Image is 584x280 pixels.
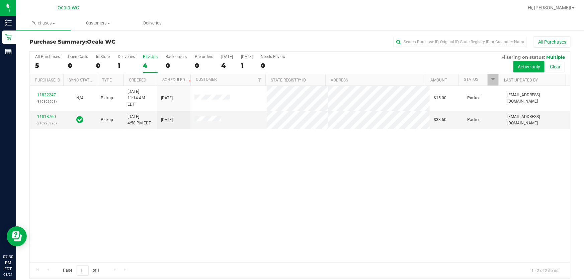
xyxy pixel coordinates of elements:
button: Clear [546,61,565,72]
a: Filter [488,74,499,86]
div: Needs Review [261,54,285,59]
div: Open Carts [68,54,88,59]
span: Pickup [101,117,113,123]
a: Amount [430,78,447,82]
div: 0 [96,62,110,69]
div: 4 [143,62,158,69]
input: 1 [77,265,89,276]
div: [DATE] [221,54,233,59]
p: (316225320) [34,120,59,126]
div: 0 [68,62,88,69]
div: Pre-orders [195,54,213,59]
span: [EMAIL_ADDRESS][DOMAIN_NAME] [507,92,566,105]
a: Filter [254,74,265,86]
span: Customers [71,20,125,26]
span: Purchases [16,20,71,26]
span: Packed [467,117,481,123]
span: Ocala WC [87,39,115,45]
span: [DATE] 4:58 PM EDT [128,114,151,126]
a: Customers [71,16,125,30]
a: Ordered [129,78,146,82]
button: All Purchases [534,36,571,48]
button: Active only [513,61,545,72]
a: Scheduled [162,77,193,82]
div: 1 [241,62,253,69]
span: Deliveries [134,20,171,26]
span: Not Applicable [76,96,84,100]
span: [DATE] [161,95,173,101]
a: State Registry ID [271,78,306,82]
span: Multiple [546,54,565,60]
a: Last Updated By [504,78,538,82]
p: 08/21 [3,272,13,277]
div: 1 [118,62,135,69]
span: In Sync [77,115,84,124]
div: 4 [221,62,233,69]
div: In Store [96,54,110,59]
div: 0 [261,62,285,69]
a: 11818760 [37,114,56,119]
button: N/A [76,95,84,101]
inline-svg: Retail [5,34,12,41]
span: $33.60 [434,117,446,123]
input: Search Purchase ID, Original ID, State Registry ID or Customer Name... [393,37,527,47]
a: 11822247 [37,93,56,97]
div: 5 [35,62,60,69]
th: Address [325,74,425,86]
span: [DATE] [161,117,173,123]
a: Type [102,78,112,82]
span: Ocala WC [58,5,79,11]
inline-svg: Inventory [5,19,12,26]
h3: Purchase Summary: [29,39,210,45]
div: 0 [166,62,187,69]
iframe: Resource center [7,226,27,246]
span: [EMAIL_ADDRESS][DOMAIN_NAME] [507,114,566,126]
span: [DATE] 11:14 AM EDT [128,89,153,108]
span: Hi, [PERSON_NAME]! [528,5,571,10]
div: 0 [195,62,213,69]
p: (316362908) [34,98,59,105]
a: Sync Status [69,78,94,82]
span: Packed [467,95,481,101]
a: Customer [196,77,217,82]
span: $15.00 [434,95,446,101]
inline-svg: Reports [5,48,12,55]
span: Pickup [101,95,113,101]
a: Deliveries [125,16,180,30]
span: Filtering on status: [501,54,545,60]
p: 07:30 PM EDT [3,254,13,272]
div: All Purchases [35,54,60,59]
div: PickUps [143,54,158,59]
div: Deliveries [118,54,135,59]
span: Page of 1 [57,265,105,276]
div: Back-orders [166,54,187,59]
span: 1 - 2 of 2 items [526,265,564,275]
a: Status [464,77,478,82]
div: [DATE] [241,54,253,59]
a: Purchases [16,16,71,30]
a: Purchase ID [35,78,60,82]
